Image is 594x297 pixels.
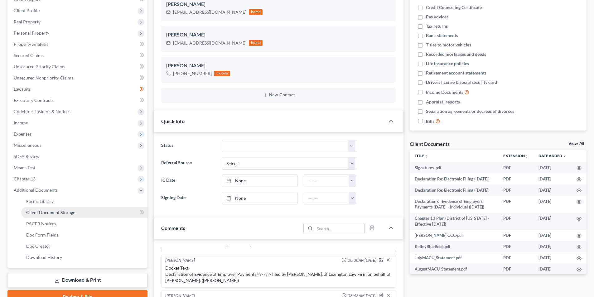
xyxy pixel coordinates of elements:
span: Download History [26,255,62,260]
span: Credit Counseling Certificate [426,4,482,11]
td: Signatures-pdf [410,162,498,173]
label: Referral Source [158,157,218,170]
a: PACER Notices [21,218,147,229]
div: Client Documents [410,141,450,147]
td: [DATE] [534,184,572,196]
a: Lawsuits [9,84,147,95]
div: [PERSON_NAME] [166,31,391,39]
span: 08:38AM[DATE] [348,257,376,263]
input: -- : -- [304,175,349,187]
td: PDF [498,213,534,230]
td: [DATE] [534,252,572,263]
td: PDF [498,252,534,263]
td: Declaration Re: Electronic Filing ([DATE]) [410,184,498,196]
td: PDF [498,230,534,241]
a: Date Added expand_more [538,153,567,158]
a: Forms Library [21,196,147,207]
a: Unsecured Priority Claims [9,61,147,72]
a: Unsecured Nonpriority Claims [9,72,147,84]
a: Download & Print [7,273,147,288]
span: Income [14,120,28,125]
span: Bank statements [426,32,458,39]
a: Property Analysis [9,39,147,50]
span: Pay advices [426,14,448,20]
div: [PERSON_NAME] [166,62,391,69]
span: Income Documents [426,89,463,95]
span: Client Document Storage [26,210,75,215]
span: PACER Notices [26,221,56,226]
i: expand_more [563,154,567,158]
span: Recorded mortgages and deeds [426,51,486,57]
td: [DATE] [534,196,572,213]
span: Expenses [14,131,31,137]
span: Lawsuits [14,86,31,92]
td: PDF [498,263,534,275]
span: Comments [161,225,185,231]
td: KelleyBlueBook.pdf [410,241,498,252]
div: home [249,9,263,15]
a: Client Document Storage [21,207,147,218]
span: Means Test [14,165,35,170]
span: Appraisal reports [426,99,460,105]
i: unfold_more [525,154,529,158]
span: Additional Documents [14,187,58,193]
span: Property Analysis [14,41,48,47]
td: [DATE] [534,263,572,275]
span: Life insurance policies [426,60,469,67]
span: Executory Contracts [14,98,54,103]
td: [DATE] [534,162,572,173]
button: New Contact [166,93,391,98]
div: Docket Text: Declaration of Evidence of Employer Payments <i></i> filed by [PERSON_NAME]. of Lexi... [165,265,392,284]
span: Retirement account statements [426,70,486,76]
td: PDF [498,241,534,252]
label: Status [158,140,218,152]
a: SOFA Review [9,151,147,162]
span: Secured Claims [14,53,44,58]
a: Extensionunfold_more [503,153,529,158]
span: Personal Property [14,30,49,36]
span: Quick Info [161,118,185,124]
span: Unsecured Nonpriority Claims [14,75,73,80]
div: [EMAIL_ADDRESS][DOMAIN_NAME] [173,40,246,46]
td: Declaration Re: Electronic Filing ([DATE]) [410,173,498,184]
td: [DATE] [534,173,572,184]
div: [PHONE_NUMBER] [173,70,212,77]
span: SOFA Review [14,154,40,159]
span: Separation agreements or decrees of divorces [426,108,514,114]
td: [DATE] [534,213,572,230]
input: -- : -- [304,192,349,204]
a: Doc Creator [21,241,147,252]
span: Miscellaneous [14,142,41,148]
span: Unsecured Priority Claims [14,64,65,69]
td: [DATE] [534,241,572,252]
a: Doc Form Fields [21,229,147,241]
span: Doc Form Fields [26,232,58,237]
a: None [222,192,297,204]
a: Download History [21,252,147,263]
div: home [249,40,263,46]
td: PDF [498,196,534,213]
a: None [222,175,297,187]
td: AugustMACU_Statement.pdf [410,263,498,275]
span: Codebtors Insiders & Notices [14,109,70,114]
span: Titles to motor vehicles [426,42,471,48]
div: [EMAIL_ADDRESS][DOMAIN_NAME] [173,9,246,15]
td: Chapter 13 Plan (District of [US_STATE] - Effective [DATE]) [410,213,498,230]
span: Real Property [14,19,41,24]
td: PDF [498,162,534,173]
a: Secured Claims [9,50,147,61]
label: IC Date [158,175,218,187]
input: Search... [315,223,365,234]
span: Doc Creator [26,243,51,249]
td: [DATE] [534,230,572,241]
i: unfold_more [424,154,428,158]
td: Declaration of Evidence of Employers' Payments [DATE] - Individual ([DATE]) [410,196,498,213]
td: PDF [498,184,534,196]
a: View All [568,141,584,146]
span: Drivers license & social security card [426,79,497,85]
span: Bills [426,118,434,124]
span: Client Profile [14,8,40,13]
label: Signing Date [158,192,218,204]
span: Forms Library [26,199,54,204]
div: [PERSON_NAME] [166,1,391,8]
